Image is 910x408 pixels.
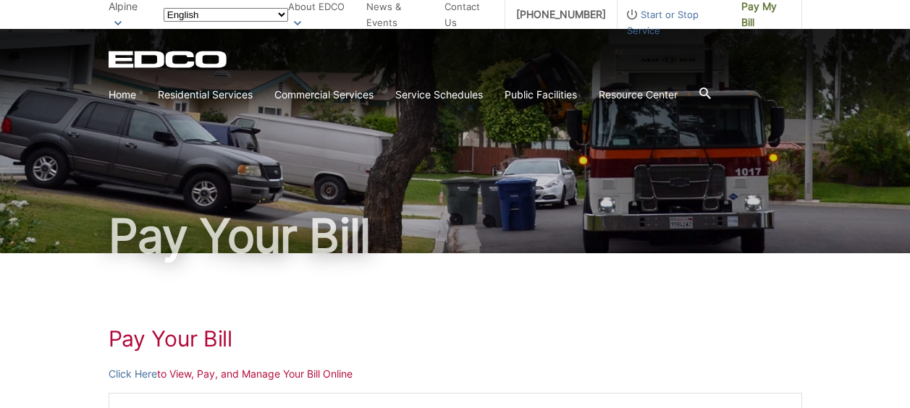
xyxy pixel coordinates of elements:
[109,213,802,259] h1: Pay Your Bill
[109,87,136,103] a: Home
[158,87,253,103] a: Residential Services
[109,326,802,352] h1: Pay Your Bill
[395,87,483,103] a: Service Schedules
[505,87,577,103] a: Public Facilities
[109,366,157,382] a: Click Here
[274,87,374,103] a: Commercial Services
[164,8,288,22] select: Select a language
[109,366,802,382] p: to View, Pay, and Manage Your Bill Online
[109,51,229,68] a: EDCD logo. Return to the homepage.
[599,87,678,103] a: Resource Center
